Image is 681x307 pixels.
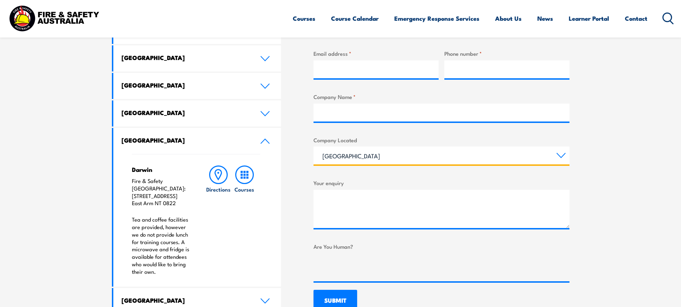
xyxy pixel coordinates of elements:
[132,216,192,275] p: Tea and coffee facilities are provided, however we do not provide lunch for training courses. A m...
[132,165,192,173] h4: Darwin
[235,185,254,193] h6: Courses
[122,54,250,61] h4: [GEOGRAPHIC_DATA]
[122,296,250,304] h4: [GEOGRAPHIC_DATA]
[293,9,315,28] a: Courses
[625,9,647,28] a: Contact
[206,165,231,276] a: Directions
[537,9,553,28] a: News
[113,128,281,154] a: [GEOGRAPHIC_DATA]
[314,179,569,187] label: Your enquiry
[113,45,281,71] a: [GEOGRAPHIC_DATA]
[132,177,192,207] p: Fire & Safety [GEOGRAPHIC_DATA]: [STREET_ADDRESS] East Arm NT 0822
[314,242,569,251] label: Are You Human?
[122,81,250,89] h4: [GEOGRAPHIC_DATA]
[314,49,439,58] label: Email address
[314,93,569,101] label: Company Name
[206,185,231,193] h6: Directions
[314,253,422,281] iframe: reCAPTCHA
[314,136,569,144] label: Company Located
[113,73,281,99] a: [GEOGRAPHIC_DATA]
[113,100,281,127] a: [GEOGRAPHIC_DATA]
[495,9,522,28] a: About Us
[122,109,250,117] h4: [GEOGRAPHIC_DATA]
[331,9,379,28] a: Course Calendar
[122,136,250,144] h4: [GEOGRAPHIC_DATA]
[444,49,569,58] label: Phone number
[569,9,609,28] a: Learner Portal
[232,165,257,276] a: Courses
[394,9,479,28] a: Emergency Response Services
